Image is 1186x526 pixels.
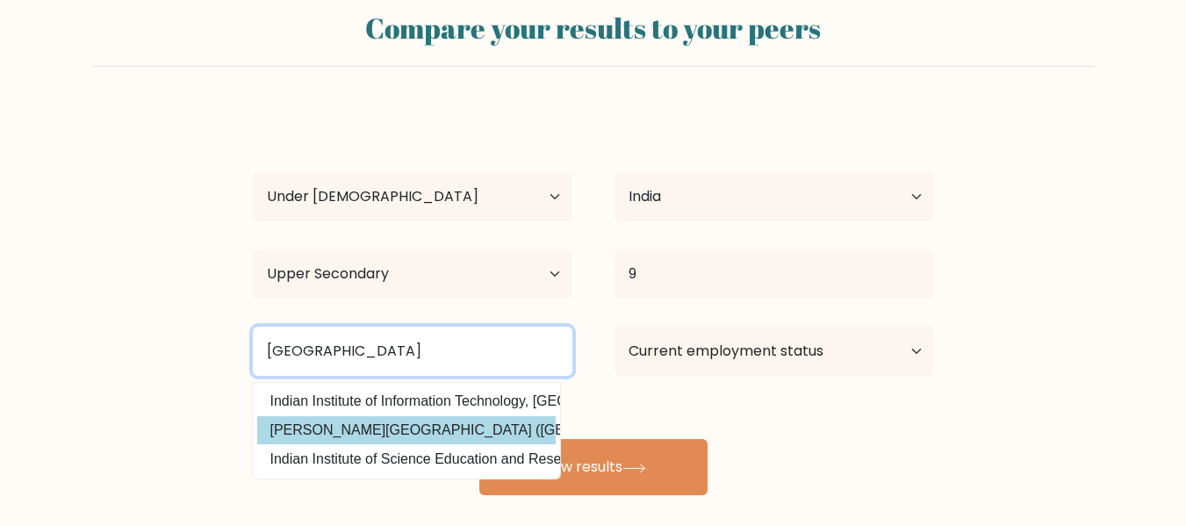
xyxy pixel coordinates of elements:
[257,416,556,444] option: [PERSON_NAME][GEOGRAPHIC_DATA] ([GEOGRAPHIC_DATA])
[479,439,708,495] button: View results
[253,327,572,376] input: Most relevant educational institution
[257,387,556,415] option: Indian Institute of Information Technology, [GEOGRAPHIC_DATA] ([GEOGRAPHIC_DATA])
[615,249,934,299] input: What did you study?
[257,445,556,473] option: Indian Institute of Science Education and Research, [GEOGRAPHIC_DATA] ([GEOGRAPHIC_DATA])
[104,11,1083,45] h2: Compare your results to your peers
